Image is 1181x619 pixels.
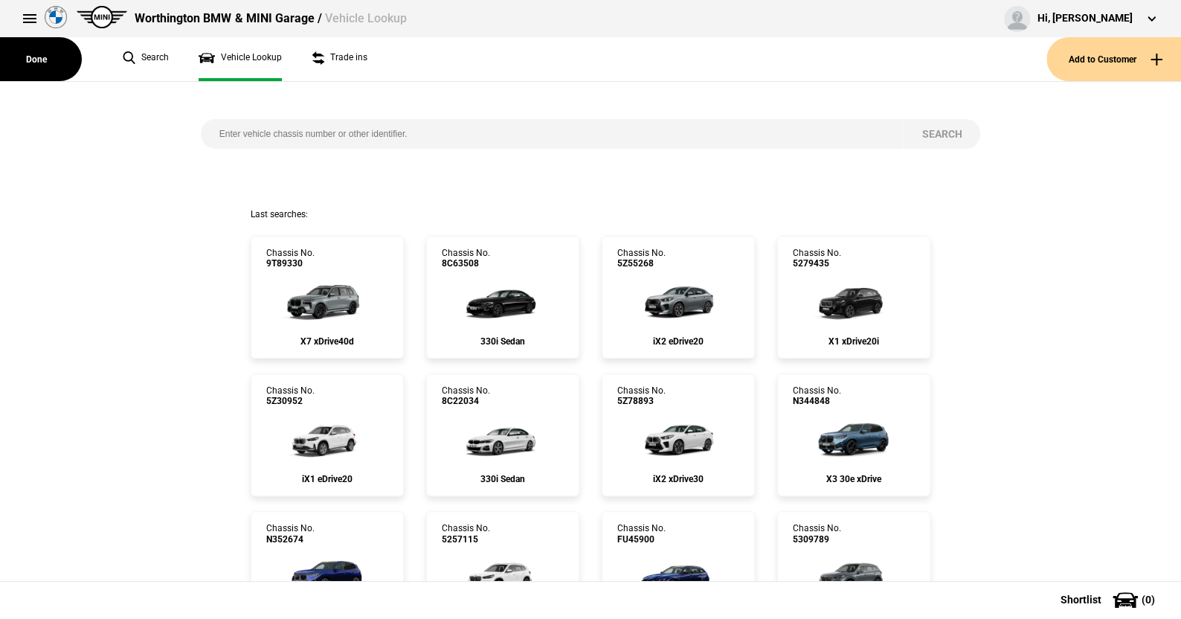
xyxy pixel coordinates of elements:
[804,407,903,466] img: cosySec
[453,407,552,466] img: cosySec
[266,474,388,484] div: iX1 eDrive20
[442,396,490,406] span: 8C22034
[312,37,367,81] a: Trade ins
[1037,11,1133,26] div: Hi, [PERSON_NAME]
[277,545,376,604] img: cosySec
[266,336,388,347] div: X7 xDrive40d
[804,269,903,329] img: cosySec
[628,269,727,329] img: cosySec
[266,396,315,406] span: 5Z30952
[1142,594,1155,605] span: ( 0 )
[266,248,315,269] div: Chassis No.
[45,6,67,28] img: bmw.png
[1061,594,1101,605] span: Shortlist
[442,385,490,407] div: Chassis No.
[628,545,727,604] img: cosySec
[266,534,315,545] span: N352674
[1046,37,1181,81] button: Add to Customer
[201,119,904,149] input: Enter vehicle chassis number or other identifier.
[453,269,552,329] img: cosySec
[628,407,727,466] img: cosySec
[793,258,841,269] span: 5279435
[266,385,315,407] div: Chassis No.
[199,37,282,81] a: Vehicle Lookup
[277,407,376,466] img: cosySec
[266,523,315,545] div: Chassis No.
[793,523,841,545] div: Chassis No.
[804,545,903,604] img: cosySec
[442,523,490,545] div: Chassis No.
[442,534,490,545] span: 5257115
[135,10,406,27] div: Worthington BMW & MINI Garage /
[266,258,315,269] span: 9T89330
[324,11,406,25] span: Vehicle Lookup
[123,37,169,81] a: Search
[453,545,552,604] img: cosySec
[617,336,739,347] div: iX2 eDrive20
[903,119,980,149] button: Search
[442,258,490,269] span: 8C63508
[793,396,841,406] span: N344848
[617,248,666,269] div: Chassis No.
[617,474,739,484] div: iX2 xDrive30
[617,523,666,545] div: Chassis No.
[77,6,127,28] img: mini.png
[617,385,666,407] div: Chassis No.
[1038,581,1181,618] button: Shortlist(0)
[251,209,308,219] span: Last searches:
[617,258,666,269] span: 5Z55268
[442,248,490,269] div: Chassis No.
[277,269,376,329] img: cosySec
[793,474,915,484] div: X3 30e xDrive
[793,336,915,347] div: X1 xDrive20i
[793,248,841,269] div: Chassis No.
[617,534,666,545] span: FU45900
[617,396,666,406] span: 5Z78893
[442,336,564,347] div: 330i Sedan
[442,474,564,484] div: 330i Sedan
[793,534,841,545] span: 5309789
[793,385,841,407] div: Chassis No.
